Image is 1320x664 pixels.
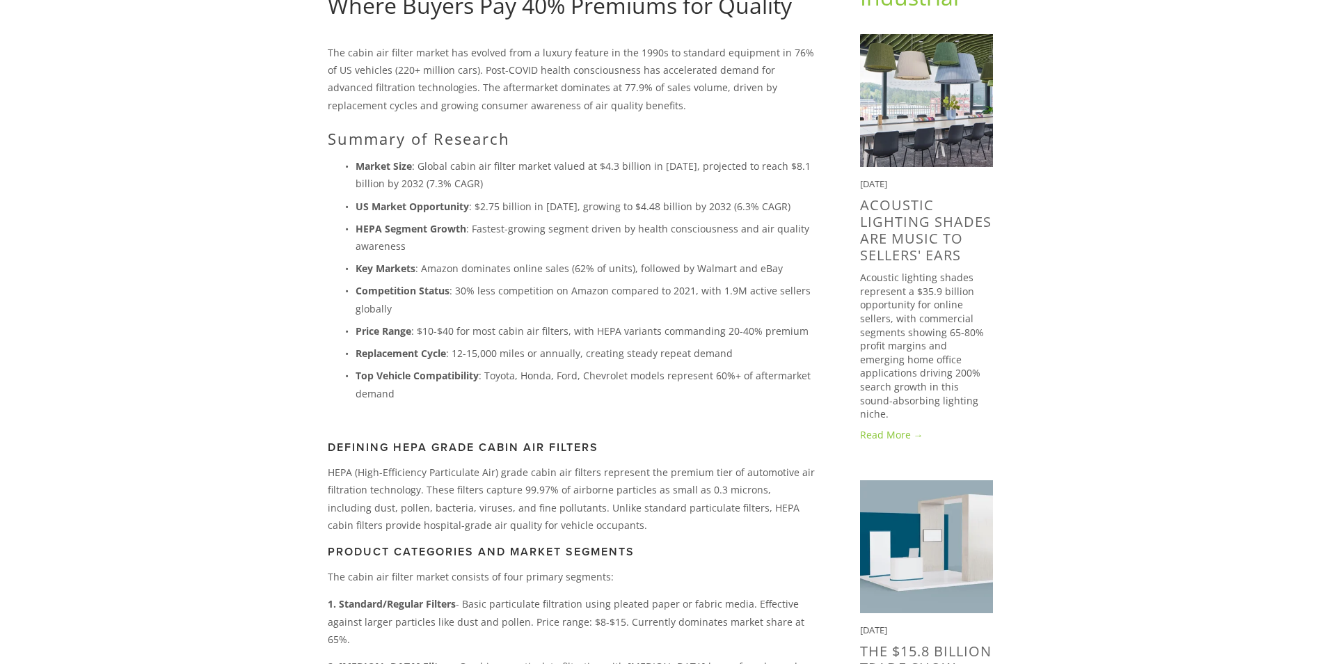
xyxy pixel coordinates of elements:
p: : $2.75 billion in [DATE], growing to $4.48 billion by 2032 (6.3% CAGR) [356,198,816,215]
a: Acoustic Lighting Shades Are Music to Sellers' Ears [860,196,992,264]
p: : 12-15,000 miles or annually, creating steady repeat demand [356,345,816,362]
p: The cabin air filter market consists of four primary segments: [328,568,816,585]
p: : Amazon dominates online sales (62% of units), followed by Walmart and eBay [356,260,816,277]
time: [DATE] [860,624,887,636]
time: [DATE] [860,177,887,190]
strong: Competition Status [356,284,450,297]
strong: Key Markets [356,262,415,275]
p: : $10-$40 for most cabin air filters, with HEPA variants commanding 20-40% premium [356,322,816,340]
strong: 1. Standard/Regular Filters [328,597,456,610]
p: : Global cabin air filter market valued at $4.3 billion in [DATE], projected to reach $8.1 billio... [356,157,816,192]
strong: US Market Opportunity [356,200,469,213]
p: Acoustic lighting shades represent a $35.9 billion opportunity for online sellers, with commercia... [860,271,993,421]
strong: Replacement Cycle [356,347,446,360]
strong: Market Size [356,159,412,173]
strong: Top Vehicle Compatibility [356,369,479,382]
p: The cabin air filter market has evolved from a luxury feature in the 1990s to standard equipment ... [328,44,816,114]
strong: HEPA Segment Growth [356,222,466,235]
img: The $15.8 Billion Trade Show Display Opportunity: How to Profit from selling in 2025 [860,480,993,613]
img: Acoustic Lighting Shades Are Music to Sellers' Ears [860,34,993,167]
p: - Basic particulate filtration using pleated paper or fabric media. Effective against larger part... [328,595,816,648]
h3: Defining HEPA Grade Cabin Air Filters [328,441,816,454]
h2: Summary of Research [328,129,816,148]
strong: Price Range [356,324,411,338]
p: : Fastest-growing segment driven by health consciousness and air quality awareness [356,220,816,255]
p: HEPA (High-Efficiency Particulate Air) grade cabin air filters represent the premium tier of auto... [328,464,816,534]
p: : Toyota, Honda, Ford, Chevrolet models represent 60%+ of aftermarket demand [356,367,816,402]
p: : 30% less competition on Amazon compared to 2021, with 1.9M active sellers globally [356,282,816,317]
a: Read More → [860,428,993,442]
h3: Product Categories and Market Segments [328,545,816,558]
